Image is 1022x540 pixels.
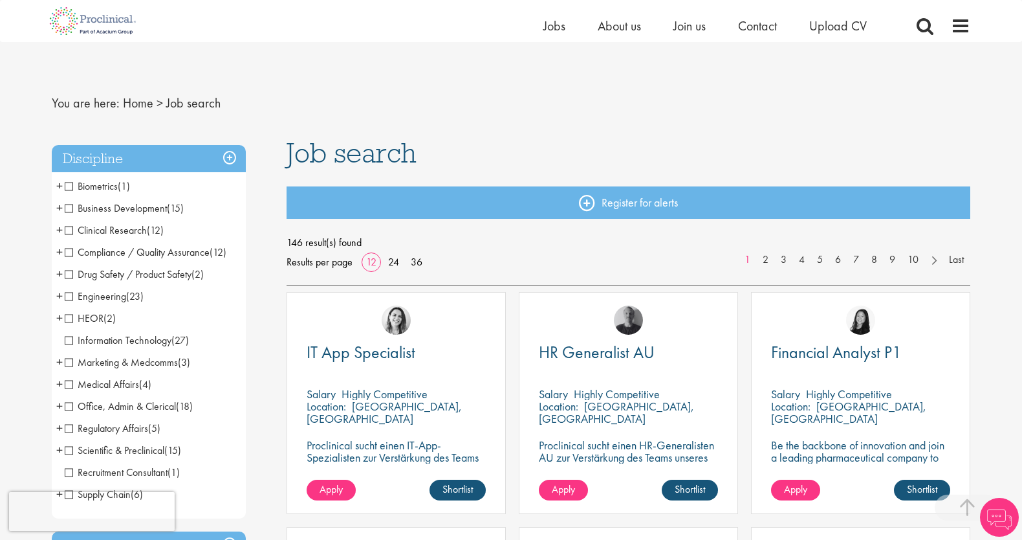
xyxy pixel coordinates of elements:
span: Information Technology [65,333,189,347]
p: Highly Competitive [342,387,428,401]
a: 9 [883,253,902,267]
span: Engineering [65,289,144,303]
a: Shortlist [894,480,950,501]
span: + [56,242,63,262]
p: Proclinical sucht einen HR-Generalisten AU zur Verstärkung des Teams unseres Kunden in [GEOGRAPHI... [539,439,718,476]
a: 8 [865,253,884,267]
span: Location: [771,399,810,414]
span: Apply [784,482,807,496]
span: Office, Admin & Clerical [65,399,176,413]
a: 6 [829,253,847,267]
span: + [56,198,63,218]
p: [GEOGRAPHIC_DATA], [GEOGRAPHIC_DATA] [539,399,694,426]
p: [GEOGRAPHIC_DATA], [GEOGRAPHIC_DATA] [771,399,926,426]
span: Upload CV [809,17,867,34]
span: (23) [126,289,144,303]
span: HEOR [65,311,103,325]
span: Clinical Research [65,223,147,237]
span: Supply Chain [65,488,131,501]
span: Office, Admin & Clerical [65,399,193,413]
span: Clinical Research [65,223,164,237]
span: IT App Specialist [307,341,415,363]
span: (2) [191,267,204,281]
a: Contact [738,17,777,34]
span: (15) [164,444,181,457]
span: Recruitment Consultant [65,466,168,479]
a: 12 [362,255,381,269]
span: Engineering [65,289,126,303]
span: (4) [139,377,151,391]
p: [GEOGRAPHIC_DATA], [GEOGRAPHIC_DATA] [307,399,462,426]
span: Business Development [65,201,184,215]
a: 2 [756,253,775,267]
a: 1 [738,253,757,267]
span: Marketing & Medcomms [65,355,178,369]
span: Recruitment Consultant [65,466,180,479]
span: Financial Analyst P1 [771,341,902,363]
a: 4 [792,253,811,267]
span: Apply [320,482,343,496]
a: 24 [384,255,404,269]
a: Shortlist [429,480,486,501]
img: Nur Ergiydiren [382,306,411,335]
h3: Discipline [52,145,246,173]
img: Felix Zimmer [614,306,643,335]
span: + [56,264,63,284]
span: + [56,484,63,504]
a: 3 [774,253,793,267]
span: (5) [148,422,160,435]
p: Proclinical sucht einen IT-App-Spezialisten zur Verstärkung des Teams unseres Kunden in der [GEOG... [307,439,486,488]
a: 36 [406,255,427,269]
span: Business Development [65,201,167,215]
img: Numhom Sudsok [846,306,875,335]
span: Marketing & Medcomms [65,355,190,369]
span: Compliance / Quality Assurance [65,245,226,259]
span: HR Generalist AU [539,341,655,363]
a: Jobs [543,17,565,34]
span: (12) [147,223,164,237]
span: Supply Chain [65,488,143,501]
a: Register for alerts [287,186,971,219]
span: Join us [673,17,706,34]
span: + [56,396,63,416]
span: 146 result(s) found [287,233,971,253]
a: Shortlist [662,480,718,501]
span: Apply [552,482,575,496]
span: Job search [287,135,417,170]
span: Information Technology [65,333,171,347]
span: (27) [171,333,189,347]
span: (2) [103,311,116,325]
span: + [56,440,63,460]
span: + [56,374,63,394]
a: Financial Analyst P1 [771,344,950,361]
span: Regulatory Affairs [65,422,160,435]
span: Results per page [287,253,353,272]
img: Chatbot [980,498,1019,537]
iframe: reCAPTCHA [9,492,175,531]
span: + [56,220,63,240]
span: Job search [166,95,221,111]
span: Scientific & Preclinical [65,444,181,457]
span: Drug Safety / Product Safety [65,267,191,281]
span: (1) [118,179,130,193]
span: (1) [168,466,180,479]
span: Regulatory Affairs [65,422,148,435]
span: (3) [178,355,190,369]
a: 10 [901,253,925,267]
span: Salary [771,387,800,401]
a: breadcrumb link [123,95,153,111]
p: Be the backbone of innovation and join a leading pharmaceutical company to help keep life-changin... [771,439,950,488]
span: Scientific & Preclinical [65,444,164,457]
a: 7 [847,253,865,267]
span: (15) [167,201,184,215]
a: Apply [539,480,588,501]
span: Salary [539,387,568,401]
span: Medical Affairs [65,377,151,391]
span: HEOR [65,311,116,325]
span: + [56,352,63,372]
span: > [157,95,163,111]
